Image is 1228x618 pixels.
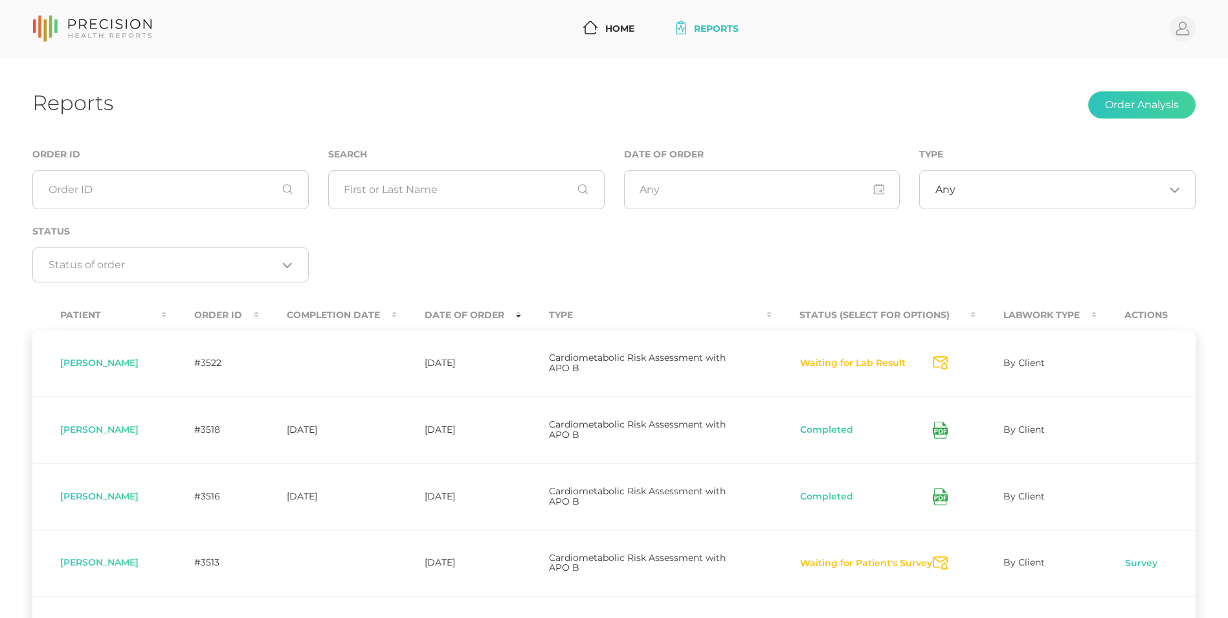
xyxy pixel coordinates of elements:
[259,463,397,530] td: [DATE]
[60,424,139,435] span: [PERSON_NAME]
[578,17,640,41] a: Home
[60,357,139,369] span: [PERSON_NAME]
[1003,490,1045,502] span: By Client
[976,301,1097,330] th: Labwork Type : activate to sort column ascending
[799,357,906,370] button: Waiting for Lab Result
[1003,357,1045,369] span: By Client
[933,356,948,370] svg: Send Notification
[1003,556,1045,568] span: By Client
[166,330,259,396] td: #3522
[166,301,259,330] th: Order ID : activate to sort column ascending
[1124,557,1158,570] a: Survey
[60,490,139,502] span: [PERSON_NAME]
[549,485,726,507] span: Cardiometabolic Risk Assessment with APO B
[397,396,521,463] td: [DATE]
[397,530,521,597] td: [DATE]
[32,247,309,282] div: Search for option
[919,149,943,160] label: Type
[32,226,70,237] label: Status
[397,330,521,396] td: [DATE]
[1097,301,1196,330] th: Actions
[49,258,278,271] input: Search for option
[32,149,80,160] label: Order ID
[772,301,976,330] th: Status (Select for Options) : activate to sort column ascending
[259,396,397,463] td: [DATE]
[935,183,955,196] span: Any
[166,396,259,463] td: #3518
[521,301,772,330] th: Type : activate to sort column ascending
[624,149,704,160] label: Date of Order
[799,424,854,437] button: Completed
[32,301,166,330] th: Patient : activate to sort column ascending
[32,90,113,115] h1: Reports
[166,463,259,530] td: #3516
[624,170,900,209] input: Any
[799,490,854,503] button: Completed
[549,552,726,574] span: Cardiometabolic Risk Assessment with APO B
[60,556,139,568] span: [PERSON_NAME]
[328,170,605,209] input: First or Last Name
[32,170,309,209] input: Order ID
[955,183,1165,196] input: Search for option
[328,149,367,160] label: Search
[397,301,521,330] th: Date Of Order : activate to sort column ascending
[933,556,948,570] svg: Send Notification
[397,463,521,530] td: [DATE]
[671,17,744,41] a: Reports
[1003,424,1045,435] span: By Client
[259,301,397,330] th: Completion Date : activate to sort column ascending
[166,530,259,597] td: #3513
[919,170,1196,209] div: Search for option
[799,557,933,570] button: Waiting for Patient's Survey
[549,418,726,441] span: Cardiometabolic Risk Assessment with APO B
[1088,91,1196,119] button: Order Analysis
[549,352,726,374] span: Cardiometabolic Risk Assessment with APO B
